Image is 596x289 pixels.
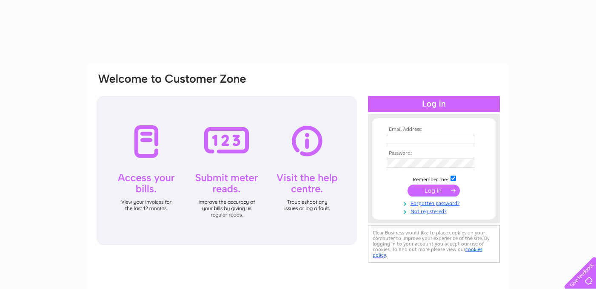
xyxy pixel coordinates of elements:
[387,199,483,207] a: Forgotten password?
[368,225,500,263] div: Clear Business would like to place cookies on your computer to improve your experience of the sit...
[385,174,483,183] td: Remember me?
[387,207,483,215] a: Not registered?
[373,246,482,258] a: cookies policy
[385,150,483,156] th: Password:
[385,127,483,133] th: Email Address:
[408,185,460,197] input: Submit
